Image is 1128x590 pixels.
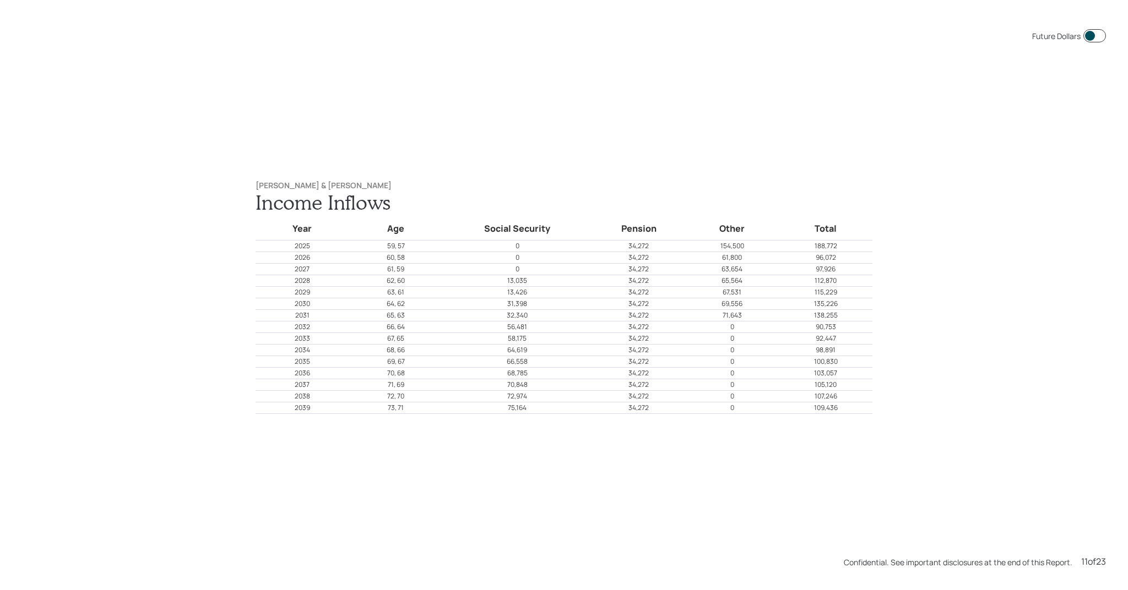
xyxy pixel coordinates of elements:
[256,368,349,378] p: 2036
[593,334,685,343] p: 34,272
[779,299,872,309] p: 135,226
[779,276,872,286] p: 112,870
[1032,30,1081,42] div: Future Dollars
[686,287,779,297] p: 67,531
[443,357,592,367] p: 66,558
[350,322,442,332] p: 66, 64
[593,276,685,286] p: 34,272
[256,403,349,413] p: 2039
[781,222,870,236] h5: Total
[686,264,779,274] p: 63,654
[256,253,349,263] p: 2026
[686,368,779,378] p: 0
[350,391,442,401] p: 72, 70
[443,380,592,390] p: 70,848
[1081,555,1106,568] div: 11 of 23
[256,241,349,251] p: 2025
[350,276,442,286] p: 62, 60
[593,403,685,413] p: 34,272
[350,299,442,309] p: 64, 62
[779,253,872,263] p: 96,072
[686,253,779,263] p: 61,800
[256,299,349,309] p: 2030
[779,345,872,355] p: 98,891
[350,241,442,251] p: 59, 57
[779,241,872,251] p: 188,772
[350,357,442,367] p: 69, 67
[350,310,442,320] p: 65, 63
[779,310,872,320] p: 138,255
[844,556,1072,568] div: Confidential. See important disclosures at the end of this Report.
[779,368,872,378] p: 103,057
[593,310,685,320] p: 34,272
[444,222,590,236] h5: Social Security
[686,391,779,401] p: 0
[686,310,779,320] p: 71,643
[443,391,592,401] p: 72,974
[686,334,779,343] p: 0
[443,241,592,251] p: 0
[779,334,872,343] p: 92,447
[256,181,872,190] h6: [PERSON_NAME] & [PERSON_NAME]
[594,222,684,236] h5: Pension
[593,380,685,390] p: 34,272
[443,368,592,378] p: 68,785
[350,334,442,343] p: 67, 65
[686,345,779,355] p: 0
[779,403,872,413] p: 109,436
[256,310,349,320] p: 2031
[593,391,685,401] p: 34,272
[686,403,779,413] p: 0
[593,253,685,263] p: 34,272
[593,322,685,332] p: 34,272
[350,368,442,378] p: 70, 68
[256,334,349,343] p: 2033
[256,357,349,367] p: 2035
[256,322,349,332] p: 2032
[443,264,592,274] p: 0
[686,241,779,251] p: 154,500
[443,253,592,263] p: 0
[779,287,872,297] p: 115,229
[779,357,872,367] p: 100,830
[593,368,685,378] p: 34,272
[350,253,442,263] p: 60, 58
[256,391,349,401] p: 2038
[593,357,685,367] p: 34,272
[593,264,685,274] p: 34,272
[593,299,685,309] p: 34,272
[593,241,685,251] p: 34,272
[258,222,347,236] h5: Year
[443,276,592,286] p: 13,035
[688,222,777,236] h5: Other
[443,403,592,413] p: 75,164
[350,264,442,274] p: 61, 59
[256,287,349,297] p: 2029
[593,345,685,355] p: 34,272
[779,391,872,401] p: 107,246
[443,322,592,332] p: 56,481
[256,190,872,214] h1: Income Inflows
[443,287,592,297] p: 13,426
[350,380,442,390] p: 71, 69
[256,345,349,355] p: 2034
[779,322,872,332] p: 90,753
[686,357,779,367] p: 0
[686,299,779,309] p: 69,556
[686,322,779,332] p: 0
[443,299,592,309] p: 31,398
[779,264,872,274] p: 97,926
[351,222,441,236] h5: Age
[256,276,349,286] p: 2028
[593,287,685,297] p: 34,272
[350,287,442,297] p: 63, 61
[443,345,592,355] p: 64,619
[443,310,592,320] p: 32,340
[350,345,442,355] p: 68, 66
[686,276,779,286] p: 65,564
[443,334,592,343] p: 58,175
[350,403,442,413] p: 73, 71
[779,380,872,390] p: 105,120
[256,264,349,274] p: 2027
[686,380,779,390] p: 0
